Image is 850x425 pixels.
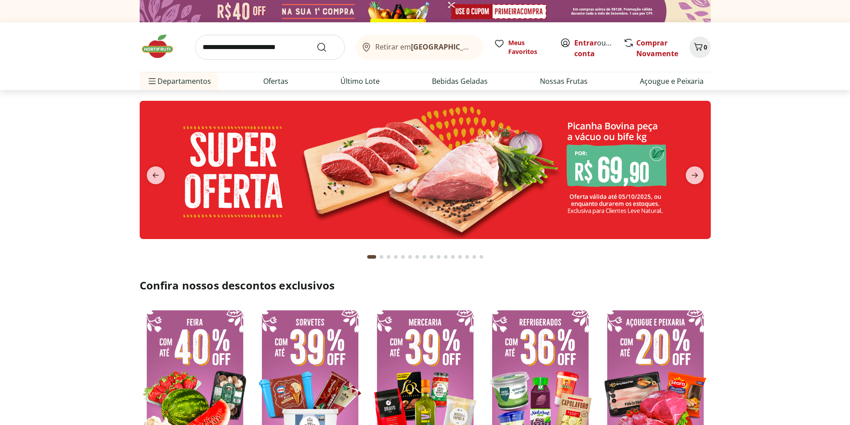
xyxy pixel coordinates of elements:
button: Menu [147,70,158,92]
span: Departamentos [147,70,211,92]
a: Nossas Frutas [540,76,588,87]
a: Entrar [574,38,597,48]
button: Go to page 12 from fs-carousel [449,246,456,268]
a: Ofertas [263,76,288,87]
button: Go to page 14 from fs-carousel [464,246,471,268]
img: super oferta [140,101,711,239]
button: previous [140,166,172,184]
button: Current page from fs-carousel [365,246,378,268]
a: Último Lote [340,76,380,87]
button: Go to page 5 from fs-carousel [399,246,406,268]
a: Bebidas Geladas [432,76,488,87]
button: Go to page 13 from fs-carousel [456,246,464,268]
span: Meus Favoritos [508,38,549,56]
a: Comprar Novamente [636,38,678,58]
span: ou [574,37,614,59]
button: Go to page 16 from fs-carousel [478,246,485,268]
img: Hortifruti [140,33,184,60]
button: Go to page 6 from fs-carousel [406,246,414,268]
a: Criar conta [574,38,623,58]
button: Go to page 9 from fs-carousel [428,246,435,268]
button: Carrinho [689,37,711,58]
a: Açougue e Peixaria [640,76,704,87]
button: Go to page 15 from fs-carousel [471,246,478,268]
a: Meus Favoritos [494,38,549,56]
button: Go to page 8 from fs-carousel [421,246,428,268]
button: Submit Search [316,42,338,53]
h2: Confira nossos descontos exclusivos [140,278,711,293]
button: Go to page 11 from fs-carousel [442,246,449,268]
b: [GEOGRAPHIC_DATA]/[GEOGRAPHIC_DATA] [411,42,561,52]
button: Go to page 2 from fs-carousel [378,246,385,268]
span: Retirar em [375,43,474,51]
span: 0 [704,43,707,51]
button: Go to page 4 from fs-carousel [392,246,399,268]
button: Retirar em[GEOGRAPHIC_DATA]/[GEOGRAPHIC_DATA] [356,35,483,60]
button: Go to page 3 from fs-carousel [385,246,392,268]
button: Go to page 10 from fs-carousel [435,246,442,268]
button: next [679,166,711,184]
input: search [195,35,345,60]
button: Go to page 7 from fs-carousel [414,246,421,268]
